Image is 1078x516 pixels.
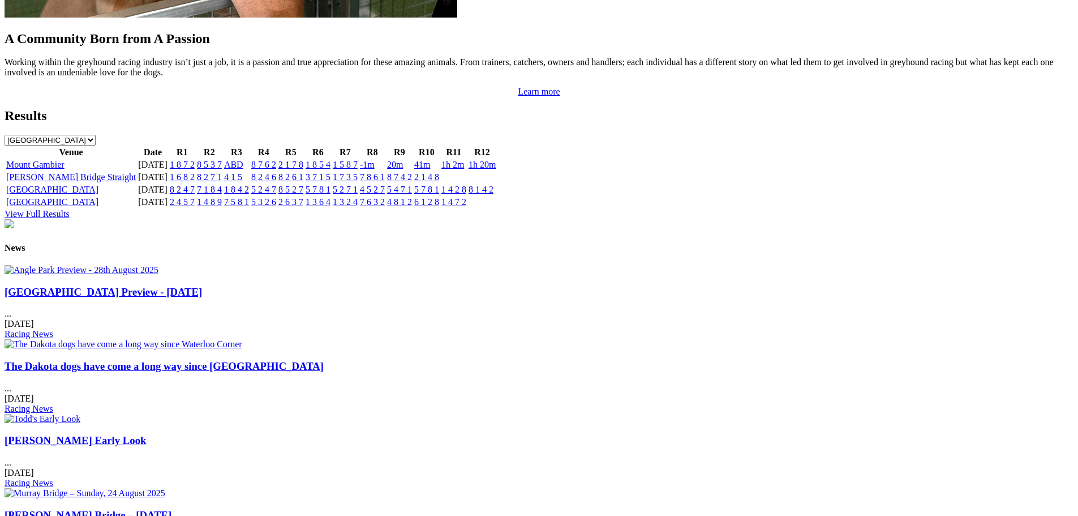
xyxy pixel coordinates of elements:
[387,185,412,194] a: 5 4 7 1
[5,478,53,488] a: Racing News
[414,147,440,158] th: R10
[441,147,467,158] th: R11
[360,197,385,207] a: 7 6 3 2
[138,172,168,183] td: [DATE]
[441,197,466,207] a: 1 4 7 2
[197,185,222,194] a: 7 1 8 4
[5,286,1073,340] div: ...
[333,160,358,169] a: 1 5 8 7
[5,265,158,275] img: Angle Park Preview - 28th August 2025
[332,147,358,158] th: R7
[6,160,65,169] a: Mount Gambier
[138,197,168,208] td: [DATE]
[468,147,496,158] th: R12
[278,160,303,169] a: 2 1 7 8
[224,172,242,182] a: 4 1 5
[278,185,303,194] a: 8 5 2 7
[6,197,98,207] a: [GEOGRAPHIC_DATA]
[170,160,195,169] a: 1 8 7 2
[5,108,1073,123] h2: Results
[5,434,146,446] a: [PERSON_NAME] Early Look
[387,197,412,207] a: 4 8 1 2
[251,160,276,169] a: 8 7 6 2
[278,172,303,182] a: 8 2 6 1
[197,160,222,169] a: 8 5 3 7
[414,172,439,182] a: 2 1 4 8
[5,394,34,403] span: [DATE]
[387,160,403,169] a: 20m
[359,147,385,158] th: R8
[5,414,80,424] img: Todd's Early Look
[5,339,242,349] img: The Dakota dogs have come a long way since Waterloo Corner
[360,172,385,182] a: 7 8 6 1
[138,159,168,170] td: [DATE]
[305,147,331,158] th: R6
[5,286,202,298] a: [GEOGRAPHIC_DATA] Preview - [DATE]
[224,147,250,158] th: R3
[5,468,34,477] span: [DATE]
[5,404,53,413] a: Racing News
[170,172,195,182] a: 1 6 8 2
[333,185,358,194] a: 5 2 7 1
[386,147,413,158] th: R9
[441,185,466,194] a: 1 4 2 8
[278,197,303,207] a: 2 6 3 7
[469,185,493,194] a: 8 1 4 2
[5,319,34,329] span: [DATE]
[5,31,1073,46] h2: A Community Born from A Passion
[387,172,412,182] a: 8 7 4 2
[5,209,70,219] a: View Full Results
[5,434,1073,488] div: ...
[360,185,385,194] a: 4 5 2 7
[5,219,14,228] img: chasers_homepage.jpg
[224,185,249,194] a: 1 8 4 2
[5,57,1073,78] p: Working within the greyhound racing industry isn’t just a job, it is a passion and true appreciat...
[441,160,464,169] a: 1h 2m
[518,87,560,96] a: Learn more
[6,172,136,182] a: [PERSON_NAME] Bridge Straight
[251,147,277,158] th: R4
[5,360,1073,414] div: ...
[6,147,136,158] th: Venue
[6,185,98,194] a: [GEOGRAPHIC_DATA]
[251,185,276,194] a: 5 2 4 7
[5,488,165,498] img: Murray Bridge – Sunday, 24 August 2025
[306,197,330,207] a: 1 3 6 4
[251,172,276,182] a: 8 2 4 6
[306,185,330,194] a: 5 7 8 1
[333,197,358,207] a: 1 3 2 4
[251,197,276,207] a: 5 3 2 6
[170,185,195,194] a: 8 2 4 7
[5,360,324,372] a: The Dakota dogs have come a long way since [GEOGRAPHIC_DATA]
[414,197,439,207] a: 6 1 2 8
[170,197,195,207] a: 2 4 5 7
[306,172,330,182] a: 3 7 1 5
[224,197,249,207] a: 7 5 8 1
[197,172,222,182] a: 8 2 7 1
[306,160,330,169] a: 1 8 5 4
[196,147,222,158] th: R2
[169,147,195,158] th: R1
[5,243,1073,253] h4: News
[414,185,439,194] a: 5 7 8 1
[138,147,168,158] th: Date
[360,160,375,169] a: -1m
[333,172,358,182] a: 1 7 3 5
[469,160,496,169] a: 1h 20m
[138,184,168,195] td: [DATE]
[414,160,430,169] a: 41m
[224,160,243,169] a: ABD
[278,147,304,158] th: R5
[197,197,222,207] a: 1 4 8 9
[5,329,53,339] a: Racing News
